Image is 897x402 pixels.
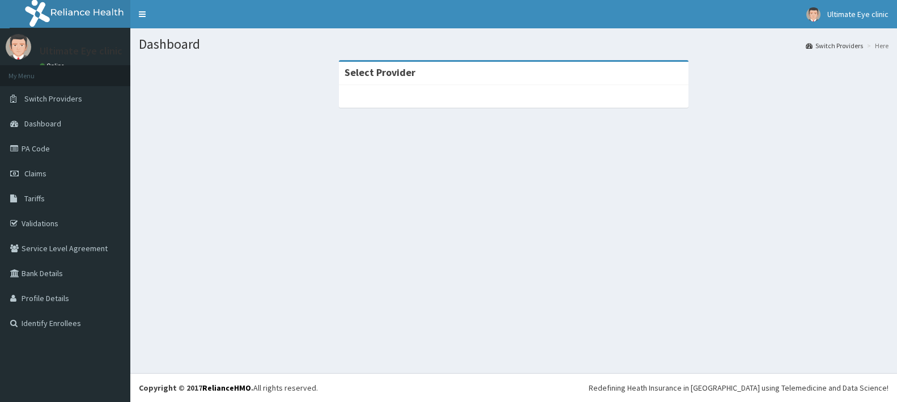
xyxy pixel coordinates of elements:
[827,9,889,19] span: Ultimate Eye clinic
[24,94,82,104] span: Switch Providers
[40,46,122,56] p: Ultimate Eye clinic
[345,66,415,79] strong: Select Provider
[40,62,67,70] a: Online
[806,7,821,22] img: User Image
[24,119,61,129] span: Dashboard
[6,34,31,60] img: User Image
[139,383,253,393] strong: Copyright © 2017 .
[139,37,889,52] h1: Dashboard
[202,383,251,393] a: RelianceHMO
[806,41,863,50] a: Switch Providers
[589,382,889,393] div: Redefining Heath Insurance in [GEOGRAPHIC_DATA] using Telemedicine and Data Science!
[130,373,897,402] footer: All rights reserved.
[24,168,46,179] span: Claims
[24,193,45,204] span: Tariffs
[864,41,889,50] li: Here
